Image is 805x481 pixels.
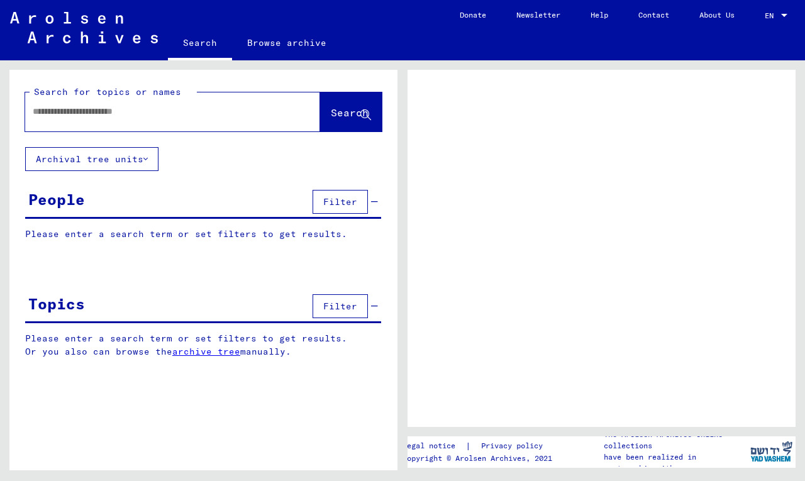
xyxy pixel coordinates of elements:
mat-label: Search for topics or names [34,86,181,97]
span: EN [765,11,779,20]
button: Archival tree units [25,147,158,171]
a: Search [168,28,232,60]
a: Legal notice [402,440,465,453]
span: Filter [323,196,357,207]
p: Copyright © Arolsen Archives, 2021 [402,453,558,464]
button: Filter [313,190,368,214]
div: Topics [28,292,85,315]
a: archive tree [172,346,240,357]
p: have been realized in partnership with [604,451,747,474]
span: Search [331,106,369,119]
a: Privacy policy [471,440,558,453]
img: yv_logo.png [748,436,795,467]
div: | [402,440,558,453]
img: Arolsen_neg.svg [10,12,158,43]
p: Please enter a search term or set filters to get results. Or you also can browse the manually. [25,332,382,358]
span: Filter [323,301,357,312]
p: The Arolsen Archives online collections [604,429,747,451]
a: Browse archive [232,28,341,58]
button: Filter [313,294,368,318]
div: People [28,188,85,211]
p: Please enter a search term or set filters to get results. [25,228,381,241]
button: Search [320,92,382,131]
